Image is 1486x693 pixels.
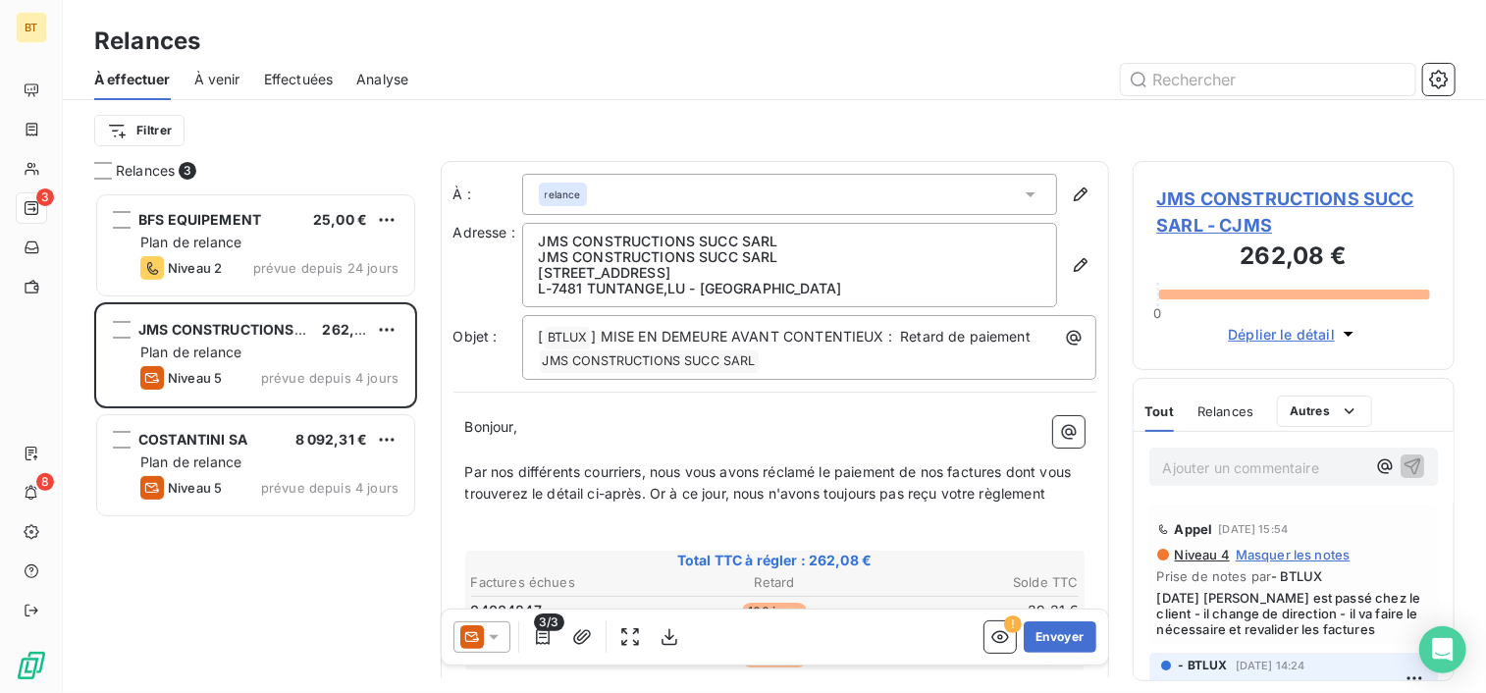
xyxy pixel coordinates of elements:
[1157,590,1431,637] span: [DATE] [PERSON_NAME] est passé chez le client - il change de direction - il va faire le nécessair...
[36,188,54,206] span: 3
[253,260,398,276] span: prévue depuis 24 jours
[138,321,375,338] span: JMS CONSTRUCTIONS SUCC SARL
[1197,403,1253,419] span: Relances
[453,185,522,204] label: À :
[539,249,1040,265] p: JMS CONSTRUCTIONS SUCC SARL
[1271,568,1322,584] span: - BTLUX
[168,260,222,276] span: Niveau 2
[673,572,876,593] th: Retard
[94,70,171,89] span: À effectuer
[1173,547,1230,562] span: Niveau 4
[94,115,185,146] button: Filtrer
[261,480,398,496] span: prévue depuis 4 jours
[168,370,222,386] span: Niveau 5
[1157,186,1431,239] span: JMS CONSTRUCTIONS SUCC SARL - CJMS
[539,281,1040,296] p: L-7481 TUNTANGE , LU - [GEOGRAPHIC_DATA]
[1179,657,1228,674] span: - BTLUX
[1277,396,1372,427] button: Autres
[465,418,517,435] span: Bonjour,
[465,463,1076,503] span: Par nos différents courriers, nous vous avons réclamé le paiement de nos factures dont vous trouv...
[116,161,175,181] span: Relances
[540,350,759,373] span: JMS CONSTRUCTIONS SUCC SARL
[322,321,385,338] span: 262,08 €
[16,650,47,681] img: Logo LeanPay
[591,328,1031,345] span: ] MISE EN DEMEURE AVANT CONTENTIEUX : Retard de paiement
[539,328,544,345] span: [
[453,224,515,240] span: Adresse :
[140,453,241,470] span: Plan de relance
[1218,523,1288,535] span: [DATE] 15:54
[264,70,334,89] span: Effectuées
[140,234,241,250] span: Plan de relance
[356,70,408,89] span: Analyse
[877,600,1080,621] td: 39,31 €
[1236,547,1351,562] span: Masquer les notes
[94,192,417,693] div: grid
[168,480,222,496] span: Niveau 5
[468,551,1082,570] span: Total TTC à régler : 262,08 €
[1153,305,1161,321] span: 0
[138,211,261,228] span: BFS EQUIPEMENT
[742,603,806,620] span: 100 jours
[1157,568,1431,584] span: Prise de notes par
[138,431,247,448] span: COSTANTINI SA
[1121,64,1415,95] input: Rechercher
[453,328,498,345] span: Objet :
[313,211,367,228] span: 25,00 €
[194,70,240,89] span: À venir
[16,12,47,43] div: BT
[545,327,591,349] span: BTLUX
[1157,239,1431,278] h3: 262,08 €
[545,187,581,201] span: relance
[1222,323,1364,346] button: Déplier le détail
[179,162,196,180] span: 3
[1228,324,1335,345] span: Déplier le détail
[295,431,368,448] span: 8 092,31 €
[1419,626,1466,673] div: Open Intercom Messenger
[1175,521,1213,537] span: Appel
[470,572,672,593] th: Factures échues
[94,24,200,59] h3: Relances
[534,613,563,631] span: 3/3
[261,370,398,386] span: prévue depuis 4 jours
[1024,621,1095,653] button: Envoyer
[539,234,1040,249] p: JMS CONSTRUCTIONS SUCC SARL
[539,265,1040,281] p: [STREET_ADDRESS]
[1236,660,1305,671] span: [DATE] 14:24
[877,572,1080,593] th: Solde TTC
[1145,403,1175,419] span: Tout
[140,344,241,360] span: Plan de relance
[471,601,542,620] span: 04004847
[36,473,54,491] span: 8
